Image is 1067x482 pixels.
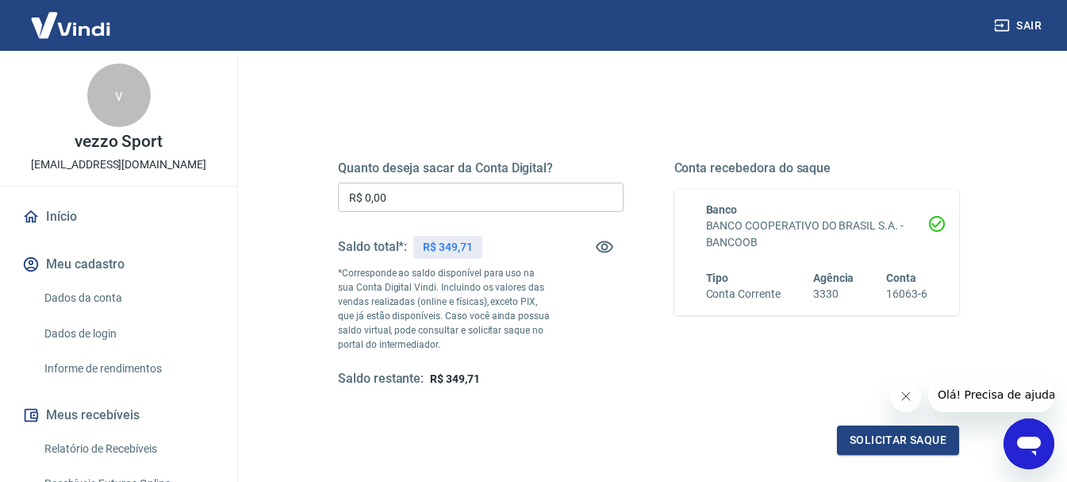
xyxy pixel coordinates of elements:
[423,239,473,256] p: R$ 349,71
[706,272,729,284] span: Tipo
[991,11,1048,40] button: Sair
[1004,418,1054,469] iframe: Botão para abrir a janela de mensagens
[674,160,960,176] h5: Conta recebedora do saque
[706,218,928,251] h6: BANCO COOPERATIVO DO BRASIL S.A. - BANCOOB
[928,377,1054,412] iframe: Mensagem da empresa
[886,272,916,284] span: Conta
[19,1,122,49] img: Vindi
[19,199,218,234] a: Início
[31,156,206,173] p: [EMAIL_ADDRESS][DOMAIN_NAME]
[706,203,738,216] span: Banco
[19,398,218,433] button: Meus recebíveis
[890,380,922,412] iframe: Fechar mensagem
[886,286,927,303] h6: 16063-6
[338,160,624,176] h5: Quanto deseja sacar da Conta Digital?
[87,64,151,127] div: v
[75,133,163,150] p: vezzo Sport
[338,239,407,255] h5: Saldo total*:
[813,272,854,284] span: Agência
[706,286,781,303] h6: Conta Corrente
[38,318,218,350] a: Dados de login
[338,371,424,388] h5: Saldo restante:
[38,433,218,465] a: Relatório de Recebíveis
[430,372,480,385] span: R$ 349,71
[38,353,218,385] a: Informe de rendimentos
[19,247,218,282] button: Meu cadastro
[813,286,854,303] h6: 3330
[837,426,959,455] button: Solicitar saque
[38,282,218,314] a: Dados da conta
[338,266,552,352] p: *Corresponde ao saldo disponível para uso na sua Conta Digital Vindi. Incluindo os valores das ve...
[10,11,133,24] span: Olá! Precisa de ajuda?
